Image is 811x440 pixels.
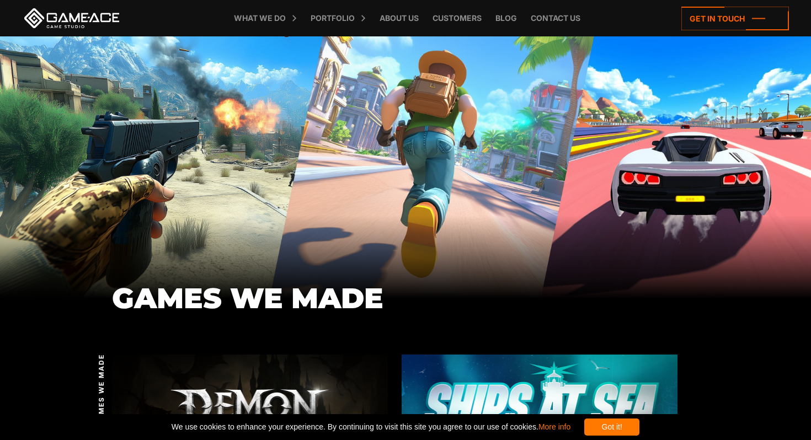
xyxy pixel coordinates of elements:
[681,7,789,30] a: Get in touch
[112,283,700,314] h1: GAMES WE MADE
[96,353,106,426] span: GAMES WE MADE
[538,422,570,431] a: More info
[172,418,570,436] span: We use cookies to enhance your experience. By continuing to visit this site you agree to our use ...
[584,418,639,436] div: Got it!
